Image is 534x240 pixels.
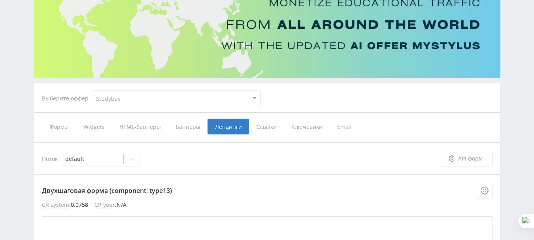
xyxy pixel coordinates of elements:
span: API форм [458,155,483,162]
div: Выберите оффер [42,95,92,102]
li: : N/A [94,202,126,208]
span: CR system [42,202,69,208]
li: : 0.0758 [42,202,88,208]
span: Email [330,119,359,134]
span: HTML-баннеры [112,119,168,134]
span: Widgets [76,119,112,134]
span: Баннеры [168,119,208,134]
span: Ключевики [284,119,330,134]
p: Двухшаговая форма (component: type13) [42,183,492,198]
span: Формы [42,119,76,134]
span: Лендинги [208,119,249,134]
span: CR your [94,202,115,208]
a: API форм [439,151,492,166]
span: Ссылки [249,119,284,134]
div: Поток [42,151,439,166]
